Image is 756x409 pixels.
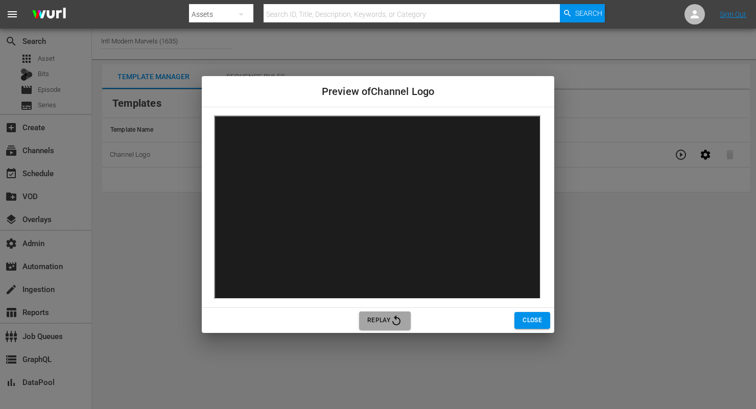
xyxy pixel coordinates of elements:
span: menu [6,8,18,20]
button: Close [514,312,550,329]
span: Close [523,315,542,326]
span: Preview of Channel Logo [322,86,434,98]
span: Replay [367,315,403,327]
span: Search [575,4,602,22]
a: Sign Out [720,10,746,18]
button: Replay [359,311,411,330]
img: ans4CAIJ8jUAAAAAAAAAAAAAAAAAAAAAAAAgQb4GAAAAAAAAAAAAAAAAAAAAAAAAJMjXAAAAAAAAAAAAAAAAAAAAAAAAgAT5G... [25,3,74,27]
